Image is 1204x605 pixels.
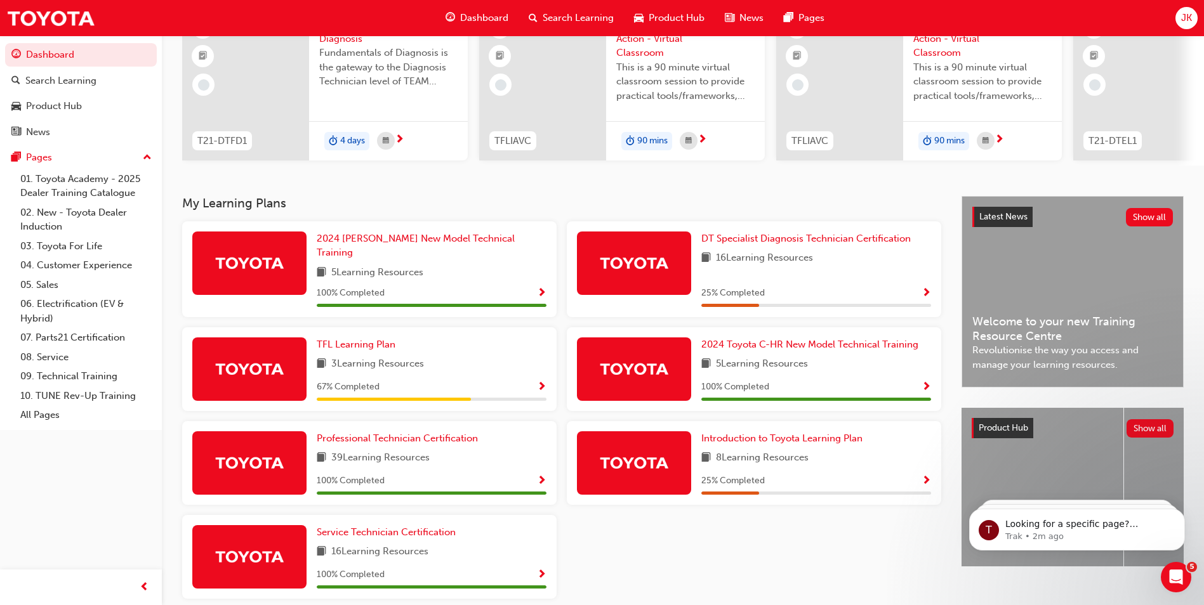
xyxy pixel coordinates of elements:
[15,203,157,237] a: 02. New - Toyota Dealer Induction
[317,525,461,540] a: Service Technician Certification
[685,133,692,149] span: calendar-icon
[599,358,669,380] img: Trak
[616,17,755,60] span: Toyota For Life In Action - Virtual Classroom
[215,358,284,380] img: Trak
[537,288,546,299] span: Show Progress
[25,74,96,88] div: Search Learning
[11,127,21,138] span: news-icon
[972,418,1174,438] a: Product HubShow all
[701,286,765,301] span: 25 % Completed
[716,356,808,372] span: 5 Learning Resources
[331,544,428,560] span: 16 Learning Resources
[215,452,284,474] img: Trak
[701,356,711,372] span: book-icon
[26,125,50,140] div: News
[15,256,157,275] a: 04. Customer Experience
[317,265,326,281] span: book-icon
[198,79,209,91] span: learningRecordVerb_NONE-icon
[634,10,644,26] span: car-icon
[537,473,546,489] button: Show Progress
[5,43,157,67] a: Dashboard
[435,5,519,31] a: guage-iconDashboard
[519,5,624,31] a: search-iconSearch Learning
[1187,562,1197,572] span: 5
[913,17,1052,60] span: Toyota For Life In Action - Virtual Classroom
[11,49,21,61] span: guage-icon
[395,134,404,146] span: next-icon
[317,337,400,352] a: TFL Learning Plan
[15,328,157,348] a: 07. Parts21 Certification
[317,231,546,260] a: 2024 [PERSON_NAME] New Model Technical Training
[798,11,824,25] span: Pages
[791,134,828,148] span: TFLIAVC
[774,5,835,31] a: pages-iconPages
[15,237,157,256] a: 03. Toyota For Life
[143,150,152,166] span: up-icon
[140,580,149,595] span: prev-icon
[701,474,765,488] span: 25 % Completed
[698,134,707,146] span: next-icon
[537,379,546,395] button: Show Progress
[5,41,157,146] button: DashboardSearch LearningProduct HubNews
[923,133,932,150] span: duration-icon
[962,196,1184,387] a: Latest NewsShow allWelcome to your new Training Resource CentreRevolutionise the way you access a...
[701,231,916,246] a: DT Specialist Diagnosis Technician Certification
[701,431,868,446] a: Introduction to Toyota Learning Plan
[15,169,157,203] a: 01. Toyota Academy - 2025 Dealer Training Catalogue
[913,60,1052,103] span: This is a 90 minute virtual classroom session to provide practical tools/frameworks, behaviours a...
[1175,7,1198,29] button: JK
[784,10,793,26] span: pages-icon
[922,476,931,487] span: Show Progress
[340,134,365,148] span: 4 days
[26,99,82,114] div: Product Hub
[701,339,918,350] span: 2024 Toyota C-HR New Model Technical Training
[537,382,546,393] span: Show Progress
[317,233,515,259] span: 2024 [PERSON_NAME] New Model Technical Training
[317,544,326,560] span: book-icon
[701,433,863,444] span: Introduction to Toyota Learning Plan
[331,265,423,281] span: 5 Learning Resources
[1089,79,1101,91] span: learningRecordVerb_NONE-icon
[739,11,764,25] span: News
[922,382,931,393] span: Show Progress
[922,288,931,299] span: Show Progress
[317,568,385,582] span: 100 % Completed
[979,422,1028,433] span: Product Hub
[479,7,765,160] a: 0TFLIAVCToyota For Life In Action - Virtual ClassroomThis is a 90 minute virtual classroom sessio...
[1090,48,1099,65] span: booktick-icon
[701,337,923,352] a: 2024 Toyota C-HR New Model Technical Training
[15,348,157,367] a: 08. Service
[776,7,1062,160] a: 0TFLIAVCToyota For Life In Action - Virtual ClassroomThis is a 90 minute virtual classroom sessio...
[537,285,546,301] button: Show Progress
[716,250,813,266] span: 16 Learning Resources
[15,367,157,386] a: 09. Technical Training
[11,101,21,112] span: car-icon
[317,286,385,301] span: 100 % Completed
[922,473,931,489] button: Show Progress
[460,11,508,25] span: Dashboard
[637,134,668,148] span: 90 mins
[331,356,424,372] span: 3 Learning Resources
[1126,208,1174,226] button: Show all
[215,545,284,568] img: Trak
[995,134,1004,146] span: next-icon
[934,134,965,148] span: 90 mins
[1088,134,1137,148] span: T21-DTEL1
[26,150,52,165] div: Pages
[215,252,284,274] img: Trak
[972,343,1173,372] span: Revolutionise the way you access and manage your learning resources.
[649,11,705,25] span: Product Hub
[182,196,941,211] h3: My Learning Plans
[317,356,326,372] span: book-icon
[182,7,468,160] a: 0T21-DTFD1DT Fundamentals of DiagnosisFundamentals of Diagnosis is the gateway to the Diagnosis T...
[701,250,711,266] span: book-icon
[979,211,1028,222] span: Latest News
[317,526,456,538] span: Service Technician Certification
[6,4,95,32] img: Trak
[626,133,635,150] span: duration-icon
[317,474,385,488] span: 100 % Completed
[331,450,430,466] span: 39 Learning Resources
